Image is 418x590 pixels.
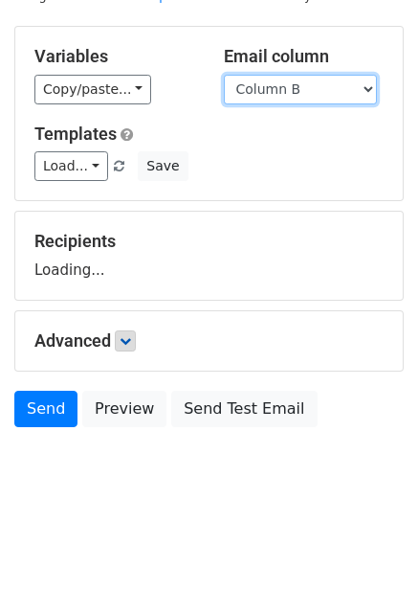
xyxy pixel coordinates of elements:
[82,391,166,427] a: Preview
[34,231,384,252] h5: Recipients
[322,498,418,590] iframe: Chat Widget
[14,391,77,427] a: Send
[34,46,195,67] h5: Variables
[34,124,117,144] a: Templates
[224,46,385,67] h5: Email column
[138,151,187,181] button: Save
[171,391,317,427] a: Send Test Email
[34,330,384,352] h5: Advanced
[34,151,108,181] a: Load...
[34,231,384,281] div: Loading...
[34,75,151,104] a: Copy/paste...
